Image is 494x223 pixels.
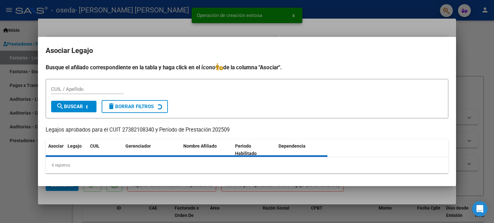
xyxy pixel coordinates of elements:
h2: Asociar Legajo [46,45,448,57]
span: Borrar Filtros [107,104,154,109]
button: Buscar [51,101,96,112]
datatable-header-cell: Dependencia [276,139,328,160]
mat-icon: search [56,102,64,110]
span: Gerenciador [125,143,151,149]
p: Legajos aprobados para el CUIT 27382108340 y Período de Prestación 202509 [46,126,448,134]
mat-icon: delete [107,102,115,110]
datatable-header-cell: Nombre Afiliado [181,139,233,160]
datatable-header-cell: Asociar [46,139,65,160]
span: Legajo [68,143,82,149]
div: Open Intercom Messenger [472,201,488,217]
span: Dependencia [279,143,306,149]
span: Buscar [56,104,83,109]
datatable-header-cell: CUIL [87,139,123,160]
h4: Busque el afiliado correspondiente en la tabla y haga click en el ícono de la columna "Asociar". [46,63,448,72]
span: CUIL [90,143,100,149]
span: Asociar [48,143,64,149]
button: Borrar Filtros [102,100,168,113]
span: Periodo Habilitado [235,143,257,156]
datatable-header-cell: Gerenciador [123,139,181,160]
span: Nombre Afiliado [183,143,217,149]
div: 0 registros [46,157,448,173]
datatable-header-cell: Legajo [65,139,87,160]
datatable-header-cell: Periodo Habilitado [233,139,276,160]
